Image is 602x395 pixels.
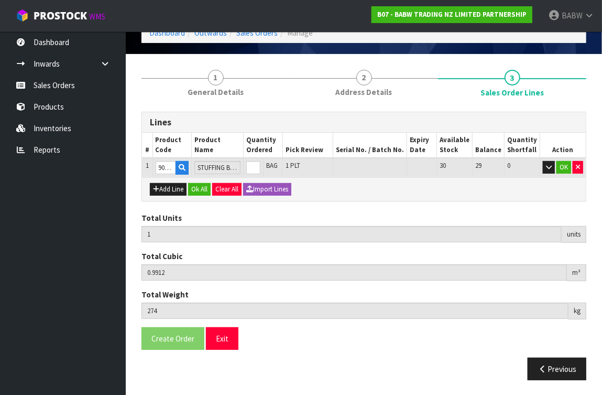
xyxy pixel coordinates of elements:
button: Previous [528,358,586,380]
a: Outwards [194,28,227,38]
button: Add Line [150,183,187,196]
input: Name [194,161,240,174]
span: 2 [356,70,372,86]
small: WMS [89,12,105,22]
span: 1 [146,161,149,170]
label: Total Weight [141,289,189,300]
th: Quantity Shortfall [504,133,540,158]
button: Exit [206,327,238,350]
span: ProStock [34,9,87,23]
div: m³ [567,264,586,281]
span: Address Details [336,87,392,98]
span: 1 [208,70,224,86]
th: Quantity Ordered [244,133,283,158]
div: kg [568,303,586,319]
a: Dashboard [149,28,185,38]
span: BAG [266,161,278,170]
span: 1 PLT [286,161,300,170]
strong: B07 - BABW TRADING NZ LIMITED PARTNERSHIP [377,10,527,19]
h3: Lines [150,118,578,127]
img: cube-alt.png [16,9,29,22]
th: Balance [472,133,504,158]
span: Sales Order Lines [141,104,586,389]
input: Total Weight [141,303,568,319]
button: Import Lines [243,183,291,196]
label: Total Units [141,212,182,223]
a: Sales Orders [236,28,278,38]
input: Total Cubic [141,264,567,281]
button: Create Order [141,327,204,350]
th: Serial No. / Batch No. [333,133,407,158]
button: Clear All [212,183,242,196]
span: 29 [475,161,481,170]
th: # [142,133,152,158]
input: Total Units [141,226,562,242]
label: Total Cubic [141,251,182,262]
th: Available Stock [436,133,472,158]
th: Product Name [192,133,244,158]
span: General Details [188,87,244,98]
span: 30 [440,161,446,170]
th: Product Code [152,133,192,158]
span: 3 [505,70,520,86]
th: Action [540,133,586,158]
span: Manage [287,28,313,38]
div: units [562,226,586,243]
span: BABW [562,10,583,20]
th: Expiry Date [407,133,437,158]
button: Ok All [188,183,211,196]
button: OK [556,161,571,174]
th: Pick Review [282,133,333,158]
span: Sales Order Lines [480,87,544,98]
input: Qty Ordered [246,161,260,174]
span: 0 [507,161,510,170]
input: Code [156,161,177,174]
span: Create Order [151,334,194,344]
